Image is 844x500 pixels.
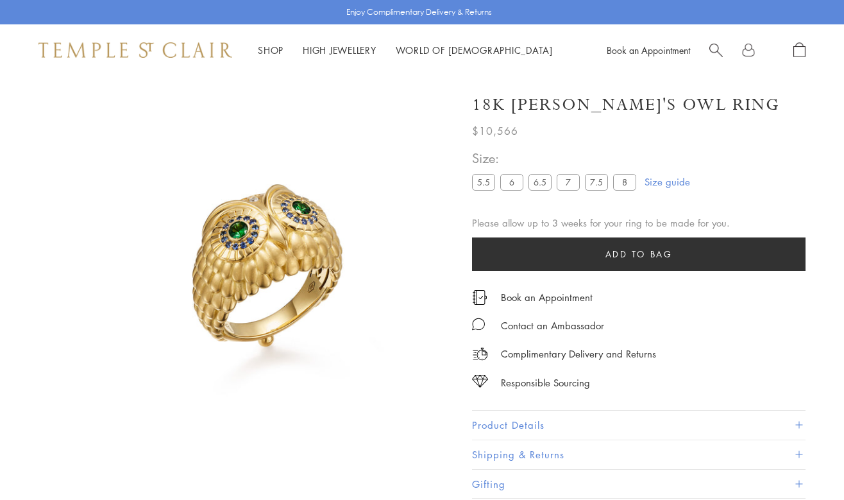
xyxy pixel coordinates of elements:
[472,318,485,331] img: MessageIcon-01_2.svg
[585,174,608,190] label: 7.5
[472,470,806,499] button: Gifting
[472,440,806,469] button: Shipping & Returns
[472,290,487,305] img: icon_appointment.svg
[396,44,553,56] a: World of [DEMOGRAPHIC_DATA]World of [DEMOGRAPHIC_DATA]
[605,247,673,261] span: Add to bag
[500,174,523,190] label: 6
[38,42,232,58] img: Temple St. Clair
[472,237,806,271] button: Add to bag
[472,375,488,388] img: icon_sourcing.svg
[501,318,604,334] div: Contact an Ambassador
[258,42,553,58] nav: Main navigation
[557,174,580,190] label: 7
[501,290,593,304] a: Book an Appointment
[472,411,806,440] button: Product Details
[472,148,641,169] span: Size:
[613,174,636,190] label: 8
[709,42,723,58] a: Search
[472,123,518,139] span: $10,566
[645,175,690,188] a: Size guide
[83,76,453,445] img: R36865-OWLTGBS
[472,215,806,231] div: Please allow up to 3 weeks for your ring to be made for you.
[793,42,806,58] a: Open Shopping Bag
[501,346,656,362] p: Complimentary Delivery and Returns
[501,375,590,391] div: Responsible Sourcing
[258,44,283,56] a: ShopShop
[303,44,376,56] a: High JewelleryHigh Jewellery
[780,440,831,487] iframe: Gorgias live chat messenger
[472,346,488,362] img: icon_delivery.svg
[346,6,492,19] p: Enjoy Complimentary Delivery & Returns
[472,174,495,190] label: 5.5
[472,94,780,116] h1: 18K [PERSON_NAME]'s Owl Ring
[607,44,690,56] a: Book an Appointment
[528,174,552,190] label: 6.5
